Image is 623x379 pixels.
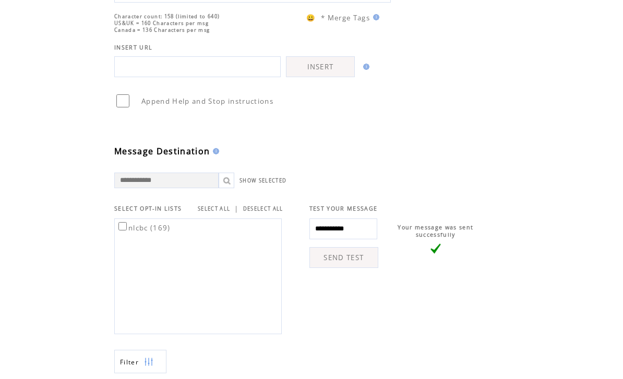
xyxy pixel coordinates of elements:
span: SELECT OPT-IN LISTS [114,205,182,212]
span: 😀 [306,13,316,22]
span: Your message was sent successfully [398,224,473,238]
span: Canada = 136 Characters per msg [114,27,210,33]
img: vLarge.png [430,243,441,254]
a: Filter [114,350,166,373]
img: help.gif [360,64,369,70]
span: INSERT URL [114,44,152,51]
span: Character count: 158 (limited to 640) [114,13,220,20]
label: nlcbc (169) [116,223,171,233]
img: filters.png [144,350,153,374]
a: SEND TEST [309,247,378,268]
img: help.gif [370,14,379,20]
input: nlcbc (169) [118,222,127,230]
a: SHOW SELECTED [239,177,286,184]
span: Show filters [120,358,139,366]
span: * Merge Tags [321,13,370,22]
a: INSERT [286,56,355,77]
span: Append Help and Stop instructions [141,96,273,106]
a: DESELECT ALL [243,205,283,212]
img: help.gif [210,148,219,154]
a: SELECT ALL [198,205,230,212]
span: | [234,204,238,213]
span: US&UK = 160 Characters per msg [114,20,209,27]
span: TEST YOUR MESSAGE [309,205,378,212]
span: Message Destination [114,145,210,157]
